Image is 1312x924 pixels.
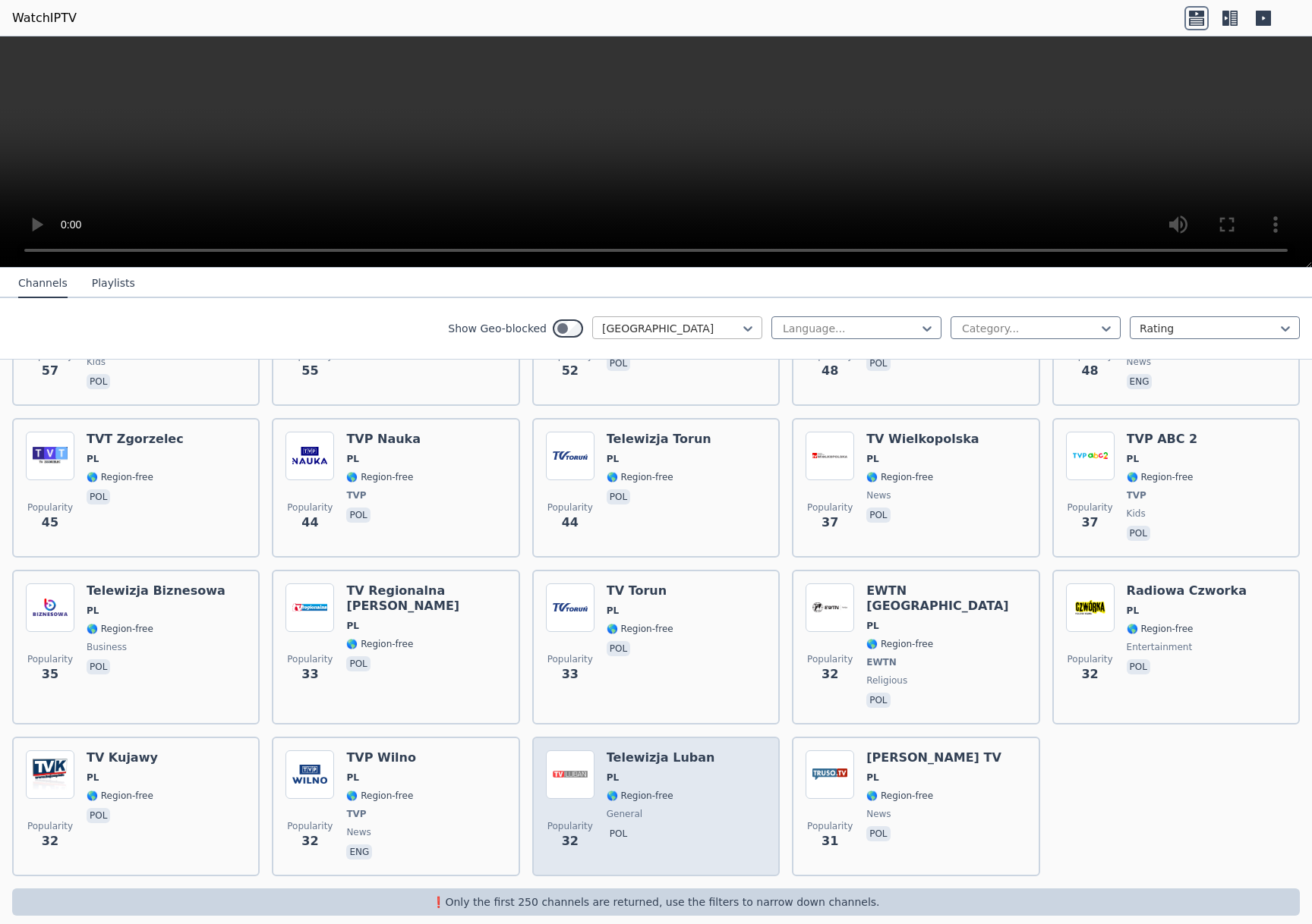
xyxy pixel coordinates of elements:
span: PL [866,620,878,632]
span: 48 [1081,362,1098,380]
span: PL [607,772,619,784]
h6: Telewizja Luban [607,750,715,765]
span: TVP [1127,489,1146,501]
p: pol [866,356,890,371]
p: pol [346,656,370,671]
img: TVP ABC 2 [1066,432,1115,480]
span: Popularity [287,501,333,514]
span: Popularity [27,820,73,832]
p: ❗️Only the first 250 channels are returned, use the filters to narrow down channels. [18,894,1294,910]
span: 35 [42,665,58,684]
h6: EWTN [GEOGRAPHIC_DATA] [866,583,1026,614]
span: TVP [346,489,366,501]
span: PL [607,605,619,617]
span: 55 [301,362,318,380]
span: PL [87,605,99,617]
h6: Radiowa Czworka [1127,583,1247,599]
span: 32 [42,832,58,850]
span: Popularity [27,501,73,514]
span: PL [346,772,358,784]
span: EWTN [866,656,897,668]
p: pol [346,508,370,523]
img: TVT Zgorzelec [26,432,74,480]
span: 🌎 Region-free [87,790,153,802]
span: general [607,808,642,820]
span: kids [1127,508,1146,520]
p: pol [866,693,890,708]
span: 🌎 Region-free [607,623,673,635]
h6: TVT Zgorzelec [87,432,184,447]
span: Popularity [807,653,853,665]
a: WatchIPTV [12,9,77,27]
span: 52 [562,362,579,380]
span: PL [346,453,358,465]
span: 🌎 Region-free [346,790,413,802]
h6: TVP Nauka [346,432,421,447]
span: PL [607,453,619,465]
span: 31 [822,832,838,850]
span: 32 [1081,665,1098,684]
span: 🌎 Region-free [866,471,933,483]
p: pol [607,489,630,504]
span: 57 [42,362,58,380]
p: pol [87,374,110,389]
span: kids [87,356,106,368]
span: 🌎 Region-free [866,790,933,802]
h6: Telewizja Biznesowa [87,583,225,599]
span: PL [87,772,99,784]
img: EWTN Poland [806,583,854,632]
span: news [866,808,891,820]
button: Playlists [92,269,135,298]
span: news [866,489,891,501]
span: TVP [346,808,366,820]
p: eng [1127,374,1153,389]
span: PL [1127,453,1139,465]
span: 44 [562,514,579,532]
h6: TV Kujawy [87,750,158,765]
span: 🌎 Region-free [1127,471,1194,483]
p: pol [607,826,630,841]
span: entertainment [1127,641,1193,653]
img: Radiowa Czworka [1066,583,1115,632]
p: eng [346,844,372,860]
p: pol [87,808,110,823]
span: Popularity [807,501,853,514]
span: 48 [822,362,838,380]
span: 🌎 Region-free [87,623,153,635]
span: PL [87,453,99,465]
img: TVP Nauka [285,432,334,480]
span: PL [866,772,878,784]
span: news [1127,356,1151,368]
span: 32 [822,665,838,684]
span: 37 [1081,514,1098,532]
span: Popularity [287,653,333,665]
span: 32 [562,832,579,850]
h6: TVP Wilno [346,750,416,765]
p: pol [866,508,890,523]
img: TV Kujawy [26,750,74,799]
span: Popularity [27,653,73,665]
h6: Telewizja Torun [607,432,711,447]
span: 37 [822,514,838,532]
img: TVP Wilno [285,750,334,799]
span: PL [866,453,878,465]
span: Popularity [1068,653,1113,665]
span: Popularity [547,820,593,832]
span: 🌎 Region-free [866,638,933,650]
img: Telewizja Luban [546,750,594,799]
p: pol [87,659,110,674]
img: TV Torun [546,583,594,632]
span: Popularity [807,820,853,832]
span: news [346,826,371,838]
p: pol [607,641,630,656]
span: Popularity [547,501,593,514]
span: business [87,641,127,653]
h6: TV Torun [607,583,673,599]
span: religious [866,674,907,687]
p: pol [607,356,630,371]
span: Popularity [287,820,333,832]
span: 🌎 Region-free [346,638,413,650]
span: Popularity [547,653,593,665]
span: 🌎 Region-free [607,790,673,802]
button: Channels [18,269,68,298]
